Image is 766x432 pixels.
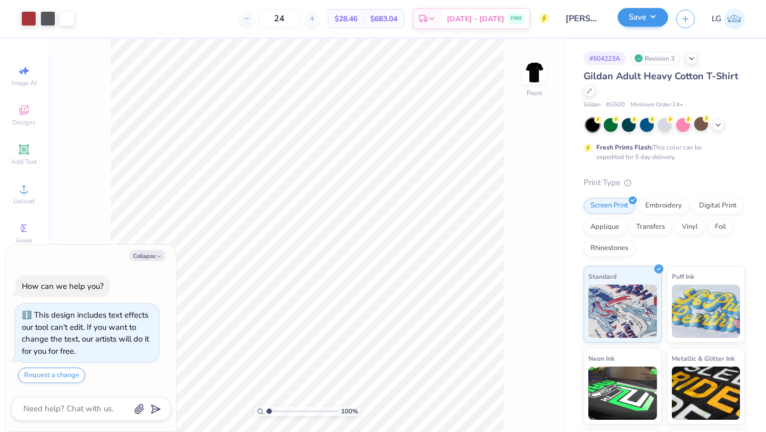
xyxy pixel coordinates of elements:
[638,198,689,214] div: Embroidery
[672,353,735,364] span: Metallic & Glitter Ink
[341,406,358,416] span: 100 %
[259,9,300,28] input: – –
[523,62,545,83] img: Front
[584,101,601,110] span: Gildan
[675,219,705,235] div: Vinyl
[511,15,522,22] span: FREE
[672,271,694,282] span: Puff Ink
[630,101,684,110] span: Minimum Order: 24 +
[672,367,740,420] img: Metallic & Glitter Ink
[557,8,610,29] input: Untitled Design
[22,281,104,292] div: How can we help you?
[130,250,165,261] button: Collapse
[12,79,37,87] span: Image AI
[527,88,542,98] div: Front
[13,197,35,205] span: Upload
[447,13,504,24] span: [DATE] - [DATE]
[12,118,36,127] span: Designs
[596,143,653,152] strong: Fresh Prints Flash:
[596,143,727,162] div: This color can be expedited for 5 day delivery.
[629,219,672,235] div: Transfers
[724,9,745,29] img: Lijo George
[692,198,744,214] div: Digital Print
[618,8,668,27] button: Save
[584,198,635,214] div: Screen Print
[22,310,149,356] div: This design includes text effects our tool can't edit. If you want to change the text, our artist...
[335,13,357,24] span: $28.46
[18,368,85,383] button: Request a change
[712,9,745,29] a: LG
[672,285,740,338] img: Puff Ink
[712,13,721,25] span: LG
[370,13,397,24] span: $683.04
[588,367,657,420] img: Neon Ink
[708,219,733,235] div: Foil
[584,70,738,82] span: Gildan Adult Heavy Cotton T-Shirt
[606,101,625,110] span: # G500
[588,271,617,282] span: Standard
[584,52,626,65] div: # 504223A
[588,353,614,364] span: Neon Ink
[584,177,745,189] div: Print Type
[11,157,37,166] span: Add Text
[16,236,32,245] span: Greek
[584,219,626,235] div: Applique
[588,285,657,338] img: Standard
[584,240,635,256] div: Rhinestones
[631,52,680,65] div: Revision 3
